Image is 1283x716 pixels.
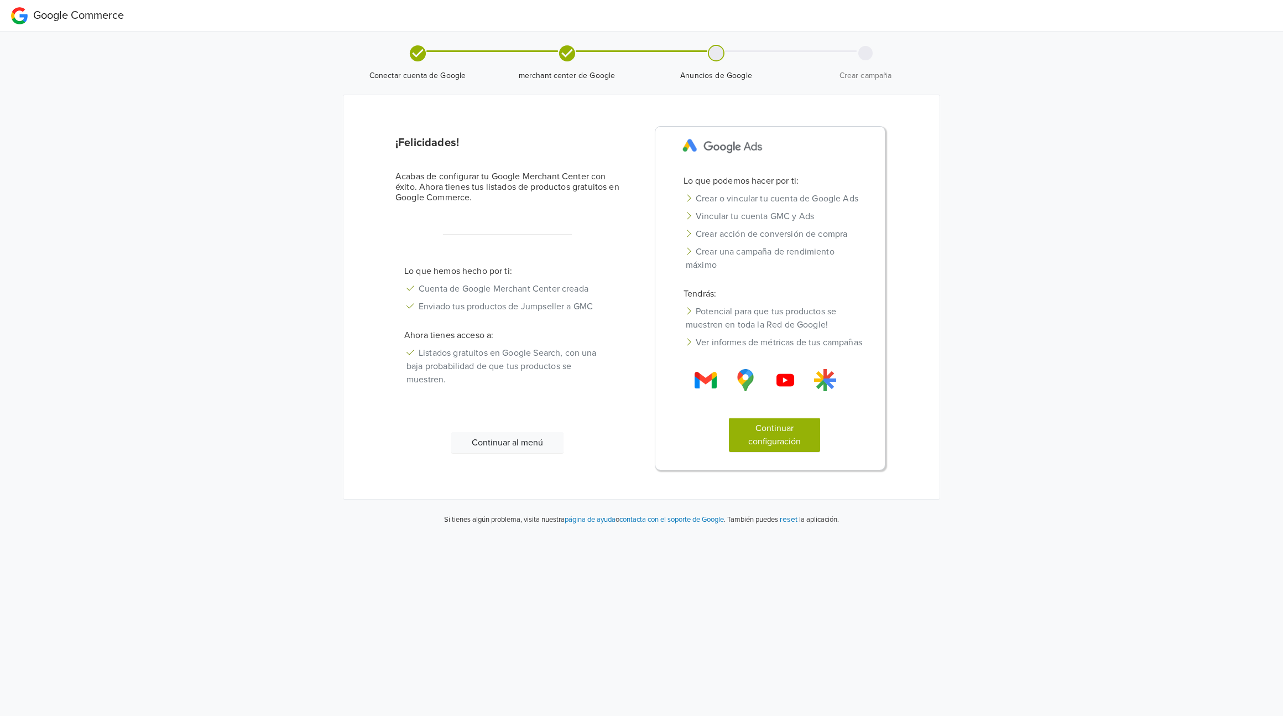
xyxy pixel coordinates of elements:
li: Crear acción de conversión de compra [675,225,874,243]
img: Gmail Logo [774,369,796,391]
span: Google Commerce [33,9,124,22]
p: Tendrás: [675,287,874,300]
li: Crear una campaña de rendimiento máximo [675,243,874,274]
button: Continuar al menú [451,432,564,453]
a: página de ayuda [565,515,616,524]
h6: Acabas de configurar tu Google Merchant Center con éxito. Ahora tienes tus listados de productos ... [395,172,620,204]
span: Anuncios de Google [646,70,786,81]
button: reset [780,513,797,526]
span: Conectar cuenta de Google [347,70,488,81]
button: Continuar configuración [729,418,821,452]
img: Gmail Logo [695,369,717,391]
img: Google Ads Logo [675,131,770,161]
li: Crear o vincular tu cuenta de Google Ads [675,190,874,207]
span: merchant center de Google [497,70,637,81]
li: Cuenta de Google Merchant Center creada [395,280,620,298]
li: Listados gratuitos en Google Search, con una baja probabilidad de que tus productos se muestren. [395,344,620,388]
img: Gmail Logo [814,369,836,391]
span: Crear campaña [795,70,936,81]
p: Lo que podemos hacer por ti: [675,174,874,188]
li: Vincular tu cuenta GMC y Ads [675,207,874,225]
p: También puedes la aplicación. [726,513,839,526]
p: Lo que hemos hecho por ti: [395,264,620,278]
a: contacta con el soporte de Google [619,515,724,524]
li: Enviado tus productos de Jumpseller a GMC [395,298,620,315]
img: Gmail Logo [734,369,757,391]
li: Ver informes de métricas de tus campañas [675,334,874,351]
p: Ahora tienes acceso a: [395,329,620,342]
p: Si tienes algún problema, visita nuestra o . [444,515,726,526]
li: Potencial para que tus productos se muestren en toda la Red de Google! [675,303,874,334]
h5: ¡Felicidades! [395,136,620,149]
